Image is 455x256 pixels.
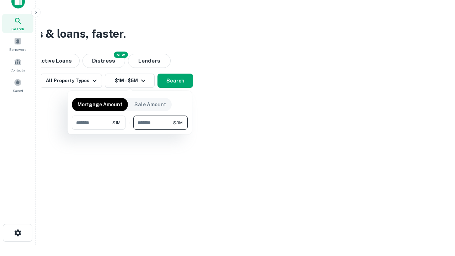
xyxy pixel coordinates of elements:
[128,116,130,130] div: -
[419,199,455,233] iframe: Chat Widget
[112,119,121,126] span: $1M
[134,101,166,108] p: Sale Amount
[173,119,183,126] span: $5M
[77,101,122,108] p: Mortgage Amount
